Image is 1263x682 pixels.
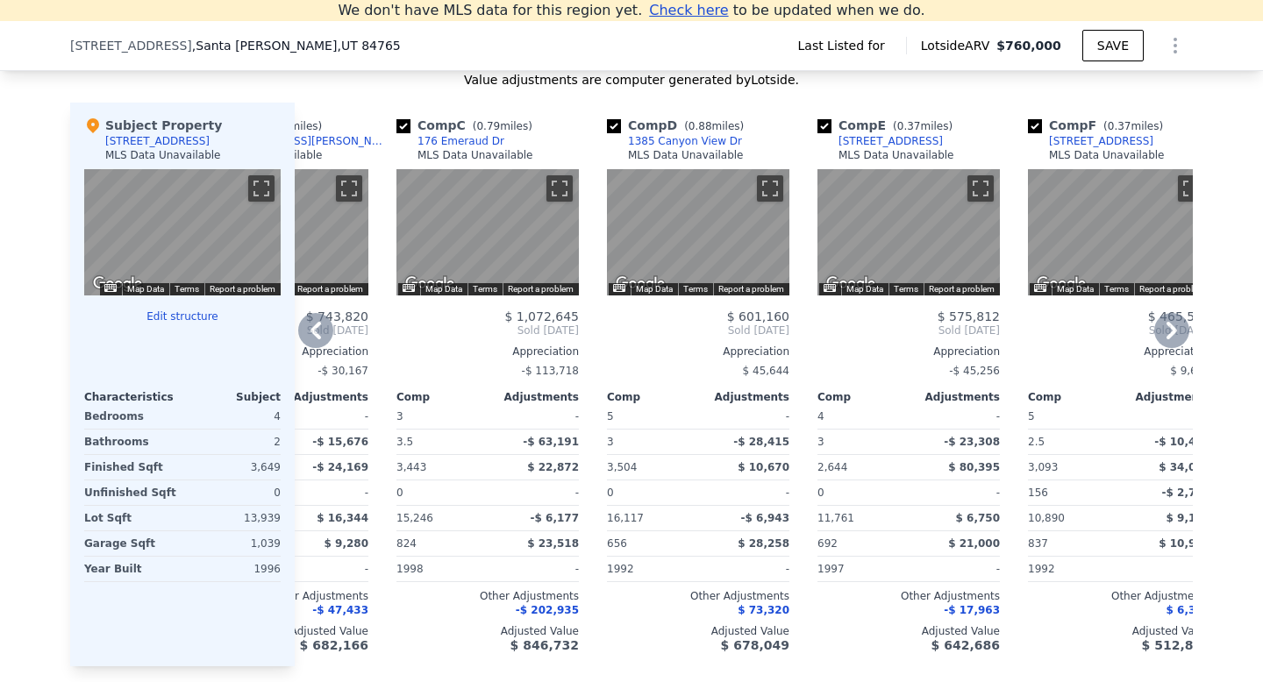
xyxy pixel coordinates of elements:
a: Report a problem [508,284,574,294]
div: Other Adjustments [817,589,1000,603]
a: Terms (opens in new tab) [894,284,918,294]
div: Map [1028,169,1210,295]
div: Street View [84,169,281,295]
div: Adjustments [698,390,789,404]
div: - [281,404,368,429]
span: , UT 84765 [337,39,400,53]
div: Other Adjustments [607,589,789,603]
div: Map [84,169,281,295]
span: $ 10,670 [738,461,789,473]
span: $ 575,812 [938,309,1000,323]
div: Adjustments [488,390,579,404]
div: Lot Sqft [84,506,179,530]
div: MLS Data Unavailable [838,148,954,162]
div: Appreciation [817,345,1000,359]
div: Bedrooms [84,404,179,429]
div: - [281,557,368,581]
a: 1385 Canyon View Dr [607,134,742,148]
div: Comp C [396,117,539,134]
div: Adjusted Value [607,624,789,638]
span: 3,504 [607,461,637,473]
span: $760,000 [996,39,1061,53]
div: - [702,557,789,581]
div: Comp [607,390,698,404]
span: $ 21,000 [948,537,1000,550]
img: Google [401,273,459,295]
div: Map [817,169,1000,295]
span: $ 682,166 [300,638,368,652]
div: 1385 Canyon View Dr [628,134,742,148]
span: $ 34,052 [1159,461,1210,473]
div: Value adjustments are computer generated by Lotside . [70,71,1193,89]
button: Keyboard shortcuts [403,284,415,292]
span: Sold [DATE] [1028,323,1210,337]
button: Toggle fullscreen view [757,175,783,202]
span: -$ 63,191 [523,436,579,448]
span: 0.37 [1108,120,1131,132]
div: 3 [817,430,905,454]
div: Adjusted Value [1028,624,1210,638]
div: 1992 [1028,557,1116,581]
span: $ 601,160 [727,309,789,323]
div: 1,039 [186,531,281,556]
div: Appreciation [607,345,789,359]
a: Open this area in Google Maps (opens a new window) [89,273,146,295]
span: 3,443 [396,461,426,473]
button: Map Data [636,283,673,295]
span: $ 45,644 [743,365,789,377]
span: $ 6,750 [956,512,1000,524]
div: Street View [1028,169,1210,295]
span: -$ 47,433 [312,604,368,616]
div: - [912,557,1000,581]
div: - [1123,404,1210,429]
a: Open this area in Google Maps (opens a new window) [822,273,880,295]
a: Terms (opens in new tab) [175,284,199,294]
div: Comp E [817,117,960,134]
div: Comp F [1028,117,1170,134]
span: Check here [649,2,728,18]
div: 1996 [186,557,281,581]
span: -$ 24,169 [312,461,368,473]
button: Toggle fullscreen view [1178,175,1204,202]
span: 0 [607,487,614,499]
button: Map Data [846,283,883,295]
span: -$ 45,256 [949,365,1000,377]
span: 0 [817,487,824,499]
div: - [702,480,789,505]
span: 692 [817,537,838,550]
span: 5 [1028,410,1035,423]
div: 1997 [817,557,905,581]
span: Last Listed for [798,37,892,54]
span: $ 80,395 [948,461,1000,473]
div: Street View [396,169,579,295]
div: MLS Data Unavailable [628,148,744,162]
span: $ 512,873 [1142,638,1210,652]
div: Comp [396,390,488,404]
div: 13,939 [186,506,281,530]
div: - [281,480,368,505]
span: [STREET_ADDRESS] [70,37,192,54]
div: 176 Emeraud Dr [417,134,504,148]
button: Map Data [1057,283,1094,295]
span: ( miles) [886,120,960,132]
a: [STREET_ADDRESS] [1028,134,1153,148]
span: 10,890 [1028,512,1065,524]
span: $ 1,072,645 [504,309,579,323]
span: 5 [607,410,614,423]
div: Comp [817,390,909,404]
div: - [491,404,579,429]
span: 656 [607,537,627,550]
div: - [1123,557,1210,581]
a: Open this area in Google Maps (opens a new window) [1032,273,1090,295]
div: MLS Data Unavailable [417,148,533,162]
span: 0.88 [689,120,712,132]
img: Google [822,273,880,295]
div: Appreciation [1028,345,1210,359]
span: Lotside ARV [921,37,996,54]
span: Sold [DATE] [607,323,789,337]
span: -$ 28,415 [733,436,789,448]
a: Report a problem [297,284,363,294]
button: SAVE [1082,30,1144,61]
span: -$ 30,167 [318,365,368,377]
span: $ 9,280 [325,537,368,550]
